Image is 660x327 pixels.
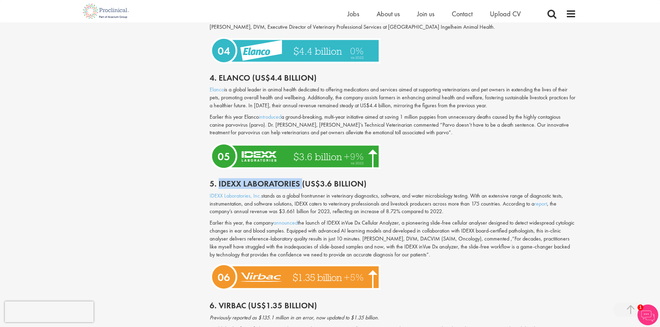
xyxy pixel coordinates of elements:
span: 1 [637,305,643,310]
a: Jobs [347,9,359,18]
h2: 4. Elanco (US$4.4 billion) [210,73,576,82]
p: stands as a global frontrunner in veterinary diagnostics, software, and water microbiology testin... [210,192,576,216]
img: Chatbot [637,305,658,325]
a: report [534,200,547,207]
h2: 6. Virbac (US$1.35 billion) [210,301,576,310]
p: Earlier this year, the company the launch of IDEXX inVue Dx Cellular Analyzer, a pioneering slide... [210,219,576,258]
a: Contact [452,9,473,18]
h2: 5. Idexx Laboratories (US$3.6 billion) [210,179,576,188]
p: is a global leader in animal health dedicated to offering medications and services aimed at suppo... [210,86,576,110]
a: IDEXX Laboratories, Inc. [210,192,261,199]
i: Previously reported as $135.1 million in an error, now updated to $1.35 billion. [210,314,379,321]
a: About us [377,9,400,18]
iframe: reCAPTCHA [5,301,94,322]
p: Earlier this year Elanco a ground-breaking, multi-year initiative aimed at saving 1 million puppi... [210,113,576,137]
a: announced [273,219,298,226]
a: Elanco [210,86,224,93]
a: Upload CV [490,9,521,18]
a: Join us [417,9,434,18]
a: introduced [259,113,281,120]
